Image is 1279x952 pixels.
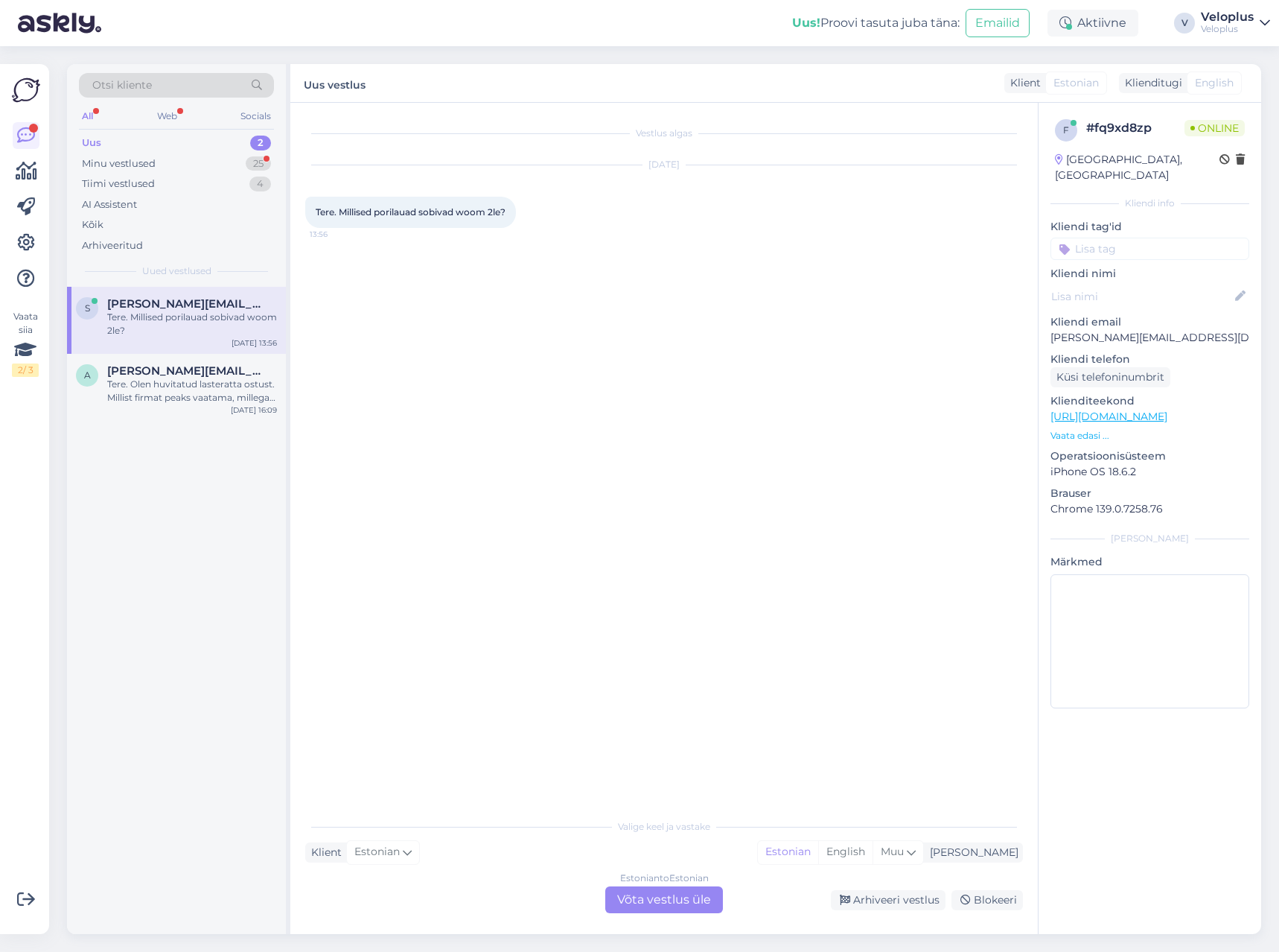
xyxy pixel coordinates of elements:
span: Estonian [1053,75,1099,91]
span: S [85,302,90,314]
div: Vaata siia [12,310,39,377]
span: Online [1184,120,1245,136]
div: Estonian to Estonian [620,872,709,885]
span: Uued vestlused [142,264,211,278]
a: [URL][DOMAIN_NAME] [1050,410,1167,423]
div: Tiimi vestlused [82,177,155,191]
span: Tere. Millised porilauad sobivad woom 2le? [316,206,505,218]
p: Brauser [1050,486,1249,501]
div: Tere. Olen huvitatud lasteratta ostust. Millist firmat peaks vaatama, millega võistlustel suurem ... [107,378,277,404]
span: a [84,369,91,381]
div: 2 [250,136,271,150]
div: 25 [246,156,271,171]
div: Veloplus [1201,23,1254,35]
div: [GEOGRAPHIC_DATA], [GEOGRAPHIC_DATA] [1055,152,1219,183]
div: Minu vestlused [82,156,156,171]
span: Sally.konks@gmail.com [107,297,262,311]
p: [PERSON_NAME][EMAIL_ADDRESS][DOMAIN_NAME] [1050,330,1249,346]
div: [DATE] 13:56 [232,337,277,349]
span: Estonian [354,844,400,860]
div: Uus [82,136,101,150]
label: Uus vestlus [304,73,366,93]
span: Muu [881,845,904,858]
div: [DATE] [305,158,1023,171]
b: Uus! [792,16,820,30]
div: Arhiveeritud [82,238,143,253]
div: Klient [1004,75,1041,91]
div: Klient [305,845,342,860]
div: Proovi tasuta juba täna: [792,14,960,32]
span: Otsi kliente [92,77,152,93]
div: Tere. Millised porilauad sobivad woom 2le? [107,311,277,337]
div: Kliendi info [1050,197,1249,210]
p: Vaata edasi ... [1050,429,1249,442]
div: Võta vestlus üle [605,886,723,913]
div: Küsi telefoninumbrit [1050,367,1170,387]
div: [PERSON_NAME] [924,845,1018,860]
div: 2 / 3 [12,364,39,377]
button: Emailid [966,9,1030,37]
div: Arhiveeri vestlus [831,890,945,910]
div: V [1174,13,1195,34]
div: Blokeeri [951,890,1023,910]
div: [PERSON_NAME] [1050,532,1249,545]
p: Chrome 139.0.7258.76 [1050,501,1249,517]
span: anna@gmail.com [107,364,262,378]
p: Operatsioonisüsteem [1050,448,1249,464]
a: VeloplusVeloplus [1201,11,1270,35]
span: 13:56 [310,229,366,240]
div: Klienditugi [1119,75,1182,91]
div: Veloplus [1201,11,1254,23]
div: Valige keel ja vastake [305,820,1023,834]
span: f [1063,124,1069,136]
img: Askly Logo [12,76,40,104]
div: English [818,841,873,863]
p: Märkmed [1050,554,1249,570]
div: Aktiivne [1047,10,1138,37]
div: Socials [237,107,274,126]
p: Kliendi nimi [1050,266,1249,282]
input: Lisa nimi [1051,288,1232,305]
div: Estonian [758,841,818,863]
div: [DATE] 16:09 [231,404,277,416]
div: AI Assistent [82,197,137,212]
input: Lisa tag [1050,238,1249,260]
p: Kliendi email [1050,314,1249,330]
div: Kõik [82,218,103,232]
div: 4 [249,177,271,191]
div: Web [154,107,180,126]
p: Klienditeekond [1050,393,1249,409]
p: Kliendi telefon [1050,352,1249,367]
span: English [1195,75,1234,91]
div: All [79,107,96,126]
div: # fq9xd8zp [1086,119,1184,137]
div: Vestlus algas [305,127,1023,140]
p: Kliendi tag'id [1050,219,1249,235]
p: iPhone OS 18.6.2 [1050,464,1249,480]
